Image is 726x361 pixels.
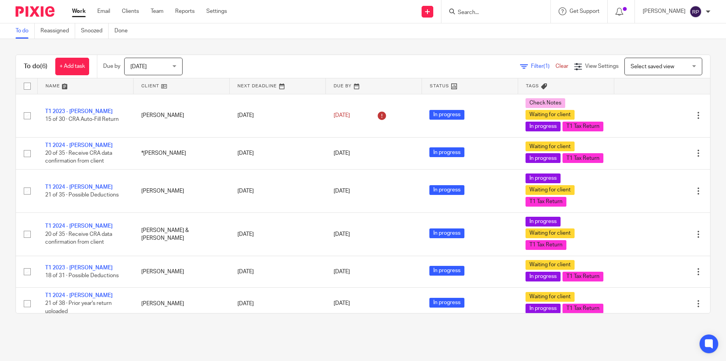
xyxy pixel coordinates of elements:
td: [DATE] [230,287,326,319]
td: *[PERSON_NAME] [134,137,230,169]
span: Waiting for client [526,185,575,195]
span: In progress [526,304,561,313]
span: [DATE] [334,269,350,274]
td: [DATE] [230,169,326,212]
span: Waiting for client [526,228,575,238]
span: In progress [429,228,464,238]
span: In progress [429,110,464,120]
span: (1) [543,64,550,69]
span: 20 of 35 · Receive CRA data confirmation from client [45,150,112,164]
span: In progress [429,298,464,308]
span: In progress [429,185,464,195]
span: Select saved view [631,64,674,69]
a: Work [72,7,86,15]
td: [DATE] [230,212,326,256]
span: 20 of 35 · Receive CRA data confirmation from client [45,232,112,245]
span: [DATE] [334,113,350,118]
span: 21 of 38 · Prior year's return uploaded [45,301,112,315]
span: T1 Tax Return [526,240,566,250]
a: Clear [555,64,568,69]
span: [DATE] [334,150,350,156]
a: Reports [175,7,195,15]
a: T1 2024 - [PERSON_NAME] [45,223,113,229]
a: Settings [206,7,227,15]
td: [PERSON_NAME] [134,287,230,319]
td: [DATE] [230,94,326,137]
span: Waiting for client [526,142,575,151]
a: Team [151,7,163,15]
span: Waiting for client [526,260,575,270]
span: Get Support [570,9,599,14]
span: T1 Tax Return [563,122,603,131]
td: [PERSON_NAME] [134,169,230,212]
span: View Settings [585,64,619,69]
span: (6) [40,63,47,69]
td: [DATE] [230,256,326,287]
span: [DATE] [130,64,147,69]
a: Done [114,23,134,39]
span: Tags [526,84,539,88]
span: Waiting for client [526,292,575,302]
span: In progress [429,266,464,276]
span: In progress [429,147,464,157]
span: In progress [526,272,561,281]
span: T1 Tax Return [563,304,603,313]
img: Pixie [16,6,54,17]
a: To do [16,23,35,39]
a: T1 2023 - [PERSON_NAME] [45,265,113,271]
span: Filter [531,64,555,69]
span: Check Notes [526,98,565,108]
span: T1 Tax Return [526,197,566,207]
span: In progress [526,217,561,227]
span: [DATE] [334,232,350,237]
h1: To do [24,62,47,71]
td: [PERSON_NAME] & [PERSON_NAME] [134,212,230,256]
span: In progress [526,153,561,163]
td: [PERSON_NAME] [134,94,230,137]
span: T1 Tax Return [563,153,603,163]
input: Search [457,9,527,16]
a: T1 2024 - [PERSON_NAME] [45,184,113,190]
a: Snoozed [81,23,109,39]
span: In progress [526,122,561,131]
span: 15 of 30 · CRA Auto-Fill Return [45,117,119,122]
span: [DATE] [334,301,350,306]
a: Reassigned [40,23,75,39]
span: T1 Tax Return [563,272,603,281]
span: [DATE] [334,188,350,194]
a: + Add task [55,58,89,75]
span: 18 of 31 · Possible Deductions [45,273,119,278]
a: T1 2024 - [PERSON_NAME] [45,143,113,148]
p: [PERSON_NAME] [643,7,686,15]
a: T1 2024 - [PERSON_NAME] [45,293,113,298]
td: [DATE] [230,137,326,169]
p: Due by [103,62,120,70]
span: Waiting for client [526,110,575,120]
a: Clients [122,7,139,15]
span: In progress [526,173,561,183]
td: [PERSON_NAME] [134,256,230,287]
a: Email [97,7,110,15]
a: T1 2023 - [PERSON_NAME] [45,109,113,114]
span: 21 of 35 · Possible Deductions [45,192,119,198]
img: svg%3E [689,5,702,18]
